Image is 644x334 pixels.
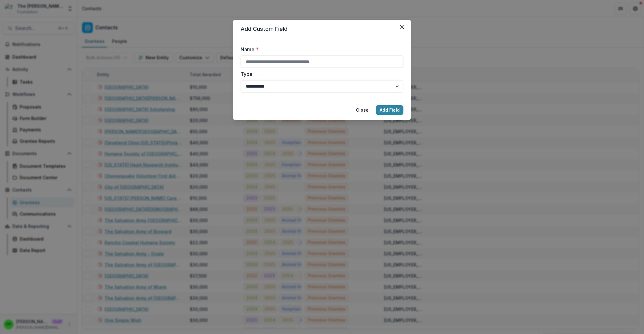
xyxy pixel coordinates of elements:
[352,105,372,115] button: Close
[397,22,407,32] button: Close
[233,20,411,38] header: Add Custom Field
[241,46,400,53] label: Name
[241,70,400,78] label: Type
[376,105,403,115] button: Add Field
